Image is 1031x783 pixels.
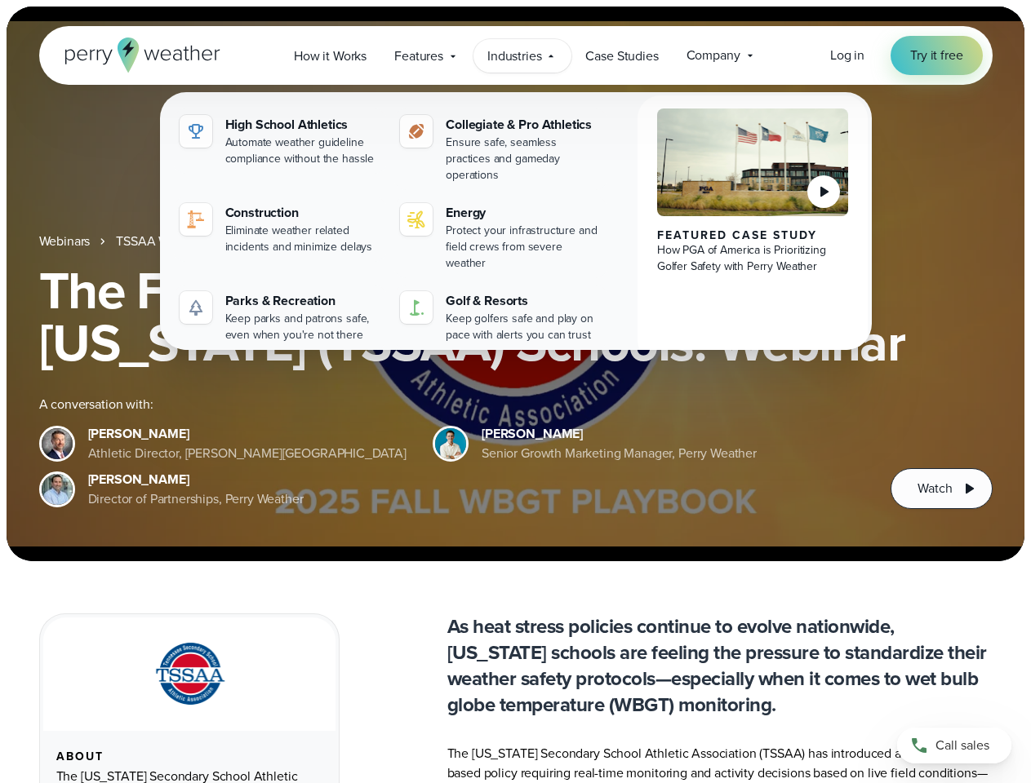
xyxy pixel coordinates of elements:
span: Watch [918,479,952,498]
span: Company [687,46,740,65]
nav: Breadcrumb [39,232,993,251]
div: Keep parks and patrons safe, even when you're not there [225,311,381,343]
a: Call sales [897,728,1011,763]
div: How PGA of America is Prioritizing Golfer Safety with Perry Weather [657,242,849,275]
a: Webinars [39,232,91,251]
div: Athletic Director, [PERSON_NAME][GEOGRAPHIC_DATA] [88,444,407,463]
a: Try it free [891,36,982,75]
div: Featured Case Study [657,229,849,242]
img: highschool-icon.svg [186,122,206,141]
img: proathletics-icon@2x-1.svg [407,122,426,141]
a: Parks & Recreation Keep parks and patrons safe, even when you're not there [173,285,388,350]
div: Eliminate weather related incidents and minimize delays [225,223,381,255]
img: golf-iconV2.svg [407,298,426,317]
div: Keep golfers safe and play on pace with alerts you can trust [446,311,602,343]
div: Protect your infrastructure and field crews from severe weather [446,223,602,272]
div: Ensure safe, seamless practices and gameday operations [446,135,602,184]
a: Case Studies [571,39,672,73]
div: Collegiate & Pro Athletics [446,115,602,135]
a: TSSAA WBGT Fall Playbook [116,232,271,251]
img: energy-icon@2x-1.svg [407,210,426,229]
span: Industries [487,46,541,66]
img: construction perry weather [186,210,206,229]
a: How it Works [280,39,380,73]
div: [PERSON_NAME] [482,424,757,444]
div: A conversation with: [39,395,865,414]
img: Jeff Wood [42,474,73,505]
div: Senior Growth Marketing Manager, Perry Weather [482,444,757,463]
a: High School Athletics Automate weather guideline compliance without the hassle [173,108,388,174]
div: Golf & Resorts [446,291,602,311]
img: parks-icon-grey.svg [186,298,206,317]
img: Brian Wyatt [42,428,73,459]
button: Watch [891,468,992,509]
span: How it Works [294,46,367,66]
div: [PERSON_NAME] [88,424,407,444]
span: Log in [830,46,864,64]
span: Features [394,46,443,66]
div: [PERSON_NAME] [88,470,304,489]
img: Spencer Patton, Perry Weather [435,428,466,459]
div: Energy [446,203,602,223]
div: High School Athletics [225,115,381,135]
p: As heat stress policies continue to evolve nationwide, [US_STATE] schools are feeling the pressur... [447,613,993,718]
div: About [56,750,322,763]
a: construction perry weather Construction Eliminate weather related incidents and minimize delays [173,197,388,262]
a: Energy Protect your infrastructure and field crews from severe weather [393,197,608,278]
a: PGA of America, Frisco Campus Featured Case Study How PGA of America is Prioritizing Golfer Safet... [638,95,869,363]
span: Try it free [910,46,962,65]
div: Automate weather guideline compliance without the hassle [225,135,381,167]
h1: The Fall WBGT Playbook for [US_STATE] (TSSAA) Schools: Webinar [39,264,993,369]
div: Director of Partnerships, Perry Weather [88,489,304,509]
a: Log in [830,46,864,65]
img: TSSAA-Tennessee-Secondary-School-Athletic-Association.svg [135,637,244,711]
div: Construction [225,203,381,223]
div: Parks & Recreation [225,291,381,311]
span: Case Studies [585,46,658,66]
span: Call sales [935,736,989,755]
img: PGA of America, Frisco Campus [657,108,849,216]
a: Golf & Resorts Keep golfers safe and play on pace with alerts you can trust [393,285,608,350]
a: Collegiate & Pro Athletics Ensure safe, seamless practices and gameday operations [393,108,608,190]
